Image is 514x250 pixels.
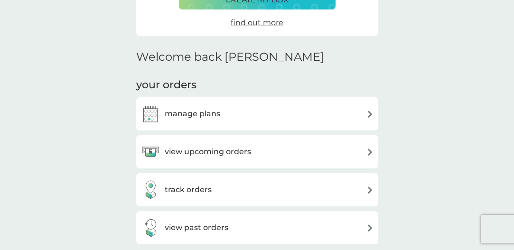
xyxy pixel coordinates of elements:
[231,18,283,27] span: find out more
[231,17,283,29] a: find out more
[165,222,228,234] h3: view past orders
[165,108,220,120] h3: manage plans
[136,50,324,64] h2: Welcome back [PERSON_NAME]
[366,111,374,118] img: arrow right
[136,78,196,93] h3: your orders
[165,184,212,196] h3: track orders
[366,186,374,194] img: arrow right
[165,146,251,158] h3: view upcoming orders
[366,148,374,156] img: arrow right
[366,224,374,231] img: arrow right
